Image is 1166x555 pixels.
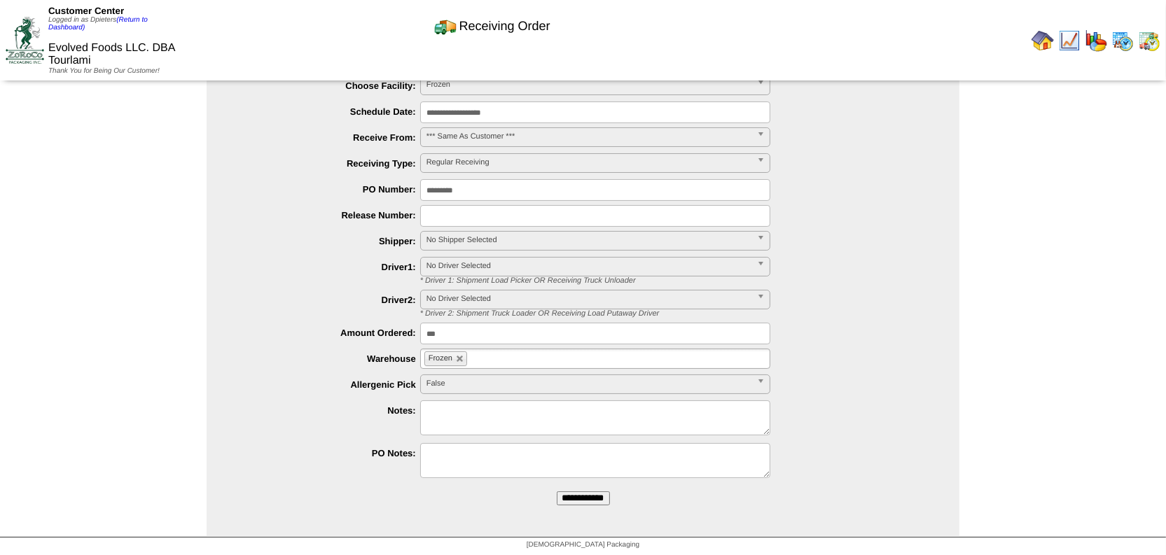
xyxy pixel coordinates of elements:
span: No Shipper Selected [426,232,751,248]
label: Warehouse [235,353,420,364]
img: graph.gif [1085,29,1107,52]
label: Schedule Date: [235,106,420,117]
span: Receiving Order [459,19,550,34]
img: ZoRoCo_Logo(Green%26Foil)%20jpg.webp [6,17,44,64]
label: Driver2: [235,295,420,305]
label: Notes: [235,405,420,416]
label: Allergenic Pick [235,379,420,390]
span: No Driver Selected [426,258,751,274]
label: Amount Ordered: [235,328,420,338]
img: line_graph.gif [1058,29,1081,52]
label: Shipper: [235,236,420,246]
a: (Return to Dashboard) [48,16,148,31]
span: No Driver Selected [426,290,751,307]
label: Receive From: [235,132,420,143]
span: [DEMOGRAPHIC_DATA] Packaging [527,541,639,549]
span: Logged in as Dpieters [48,16,148,31]
label: Release Number: [235,210,420,220]
img: calendarprod.gif [1111,29,1134,52]
label: Receiving Type: [235,158,420,169]
img: calendarinout.gif [1138,29,1160,52]
label: PO Number: [235,184,420,195]
span: Customer Center [48,6,124,16]
label: PO Notes: [235,448,420,458]
div: * Driver 2: Shipment Truck Loader OR Receiving Load Putaway Driver [410,309,959,318]
span: Evolved Foods LLC. DBA Tourlami [48,42,175,66]
div: * Driver 1: Shipment Load Picker OR Receiving Truck Unloader [410,276,959,285]
span: Frozen [429,354,452,363]
img: home.gif [1032,29,1054,52]
span: Thank You for Being Our Customer! [48,67,160,75]
img: truck2.gif [434,15,457,37]
span: Regular Receiving [426,154,751,171]
span: False [426,375,751,392]
label: Driver1: [235,262,420,272]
